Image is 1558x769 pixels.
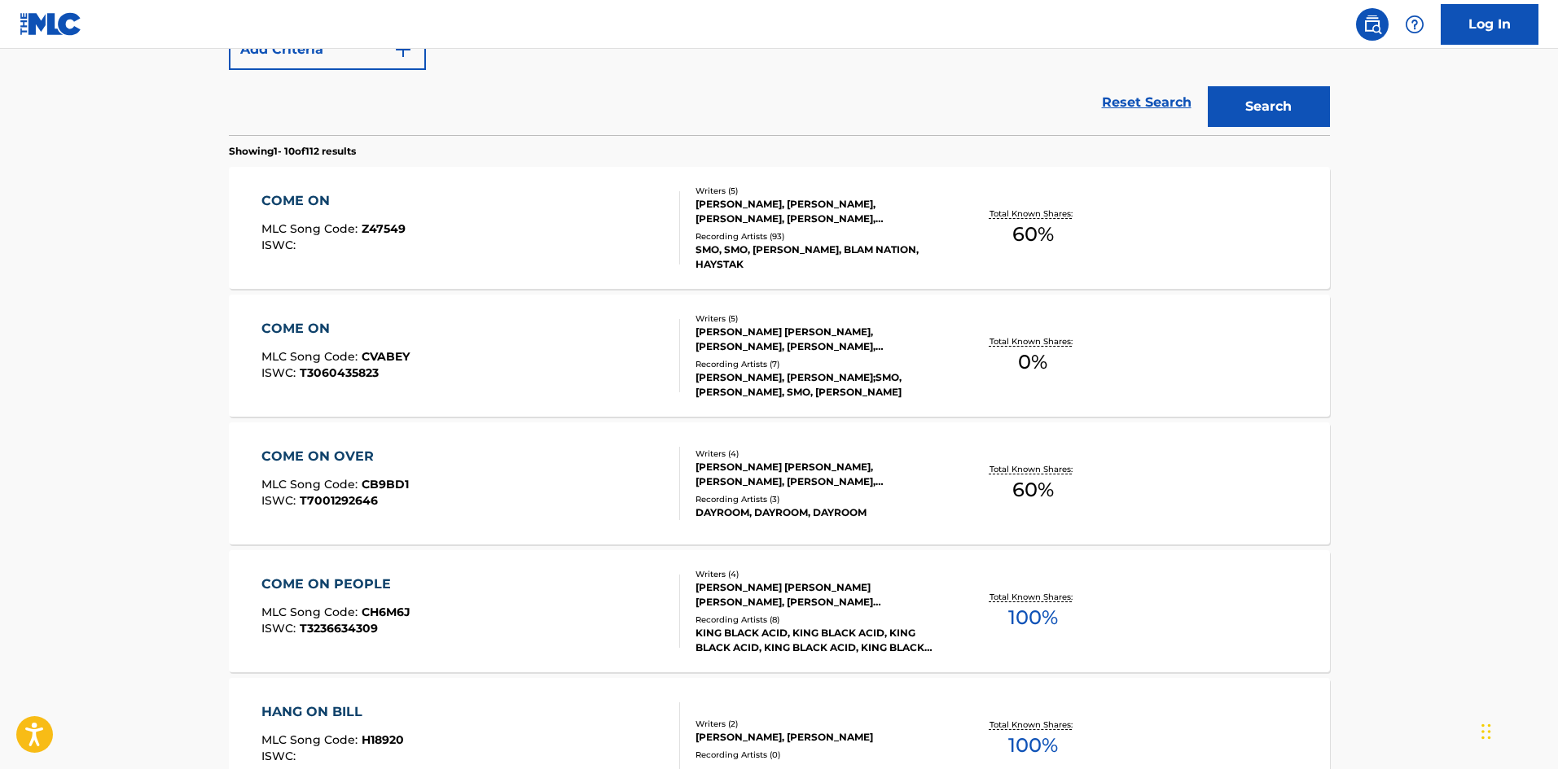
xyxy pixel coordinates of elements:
[362,221,406,236] span: Z47549
[696,718,941,730] div: Writers ( 2 )
[696,312,941,325] div: Writers ( 5 )
[229,29,426,70] button: Add Criteria
[362,349,410,364] span: CVABEY
[393,40,413,59] img: 9d2ae6d4665cec9f34b9.svg
[696,626,941,655] div: KING BLACK ACID, KING BLACK ACID, KING BLACK ACID, KING BLACK ACID, KING BLACK ACID
[229,295,1330,417] a: COME ONMLC Song Code:CVABEYISWC:T3060435823Writers (5)[PERSON_NAME] [PERSON_NAME], [PERSON_NAME],...
[990,335,1077,347] p: Total Known Shares:
[1008,603,1058,632] span: 100 %
[1477,691,1558,769] iframe: Chat Widget
[1398,8,1431,41] div: Help
[696,185,941,197] div: Writers ( 5 )
[261,493,300,508] span: ISWC :
[696,730,941,745] div: [PERSON_NAME], [PERSON_NAME]
[696,505,941,520] div: DAYROOM, DAYROOM, DAYROOM
[1481,707,1491,756] div: Drag
[261,221,362,236] span: MLC Song Code :
[300,621,378,636] span: T3236634309
[696,358,941,370] div: Recording Artists ( 7 )
[20,12,82,36] img: MLC Logo
[990,591,1077,603] p: Total Known Shares:
[362,605,410,619] span: CH6M6J
[261,238,300,252] span: ISWC :
[229,144,356,159] p: Showing 1 - 10 of 112 results
[229,422,1330,544] a: COME ON OVERMLC Song Code:CB9BD1ISWC:T7001292646Writers (4)[PERSON_NAME] [PERSON_NAME], [PERSON_N...
[1356,8,1389,41] a: Public Search
[1018,347,1047,377] span: 0 %
[696,460,941,489] div: [PERSON_NAME] [PERSON_NAME], [PERSON_NAME], [PERSON_NAME], [PERSON_NAME]
[696,242,941,272] div: SMO, SMO, [PERSON_NAME], BLAM NATION, HAYSTAK
[261,732,362,747] span: MLC Song Code :
[261,749,300,763] span: ISWC :
[696,448,941,460] div: Writers ( 4 )
[261,447,409,466] div: COME ON OVER
[261,477,362,492] span: MLC Song Code :
[261,702,404,722] div: HANG ON BILL
[696,580,941,610] div: [PERSON_NAME] [PERSON_NAME] [PERSON_NAME], [PERSON_NAME] [PERSON_NAME] [PERSON_NAME]
[1441,4,1538,45] a: Log In
[1405,15,1424,34] img: help
[696,370,941,400] div: [PERSON_NAME], [PERSON_NAME];SMO, [PERSON_NAME], SMO, [PERSON_NAME]
[261,191,406,211] div: COME ON
[229,550,1330,672] a: COME ON PEOPLEMLC Song Code:CH6M6JISWC:T3236634309Writers (4)[PERSON_NAME] [PERSON_NAME] [PERSON_...
[990,463,1077,475] p: Total Known Shares:
[261,349,362,364] span: MLC Song Code :
[696,614,941,626] div: Recording Artists ( 8 )
[1012,475,1054,505] span: 60 %
[229,167,1330,289] a: COME ONMLC Song Code:Z47549ISWC:Writers (5)[PERSON_NAME], [PERSON_NAME], [PERSON_NAME], [PERSON_N...
[696,493,941,505] div: Recording Artists ( 3 )
[990,208,1077,220] p: Total Known Shares:
[261,319,410,339] div: COME ON
[1008,731,1058,760] span: 100 %
[696,197,941,226] div: [PERSON_NAME], [PERSON_NAME], [PERSON_NAME], [PERSON_NAME], [PERSON_NAME] [PERSON_NAME]
[1012,220,1054,249] span: 60 %
[696,325,941,354] div: [PERSON_NAME] [PERSON_NAME], [PERSON_NAME], [PERSON_NAME], [PERSON_NAME], [PERSON_NAME]
[261,365,300,380] span: ISWC :
[362,732,404,747] span: H18920
[990,719,1077,731] p: Total Known Shares:
[696,568,941,580] div: Writers ( 4 )
[696,749,941,761] div: Recording Artists ( 0 )
[261,575,410,594] div: COME ON PEOPLE
[1208,86,1330,127] button: Search
[362,477,409,492] span: CB9BD1
[261,605,362,619] span: MLC Song Code :
[1363,15,1382,34] img: search
[300,365,379,380] span: T3060435823
[1094,85,1200,120] a: Reset Search
[696,230,941,242] div: Recording Artists ( 93 )
[300,493,378,508] span: T7001292646
[261,621,300,636] span: ISWC :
